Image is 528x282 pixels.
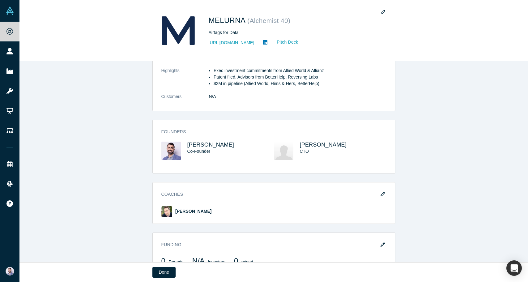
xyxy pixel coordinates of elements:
[214,67,386,74] li: Exec investment commitments from Allied World & Allianz
[161,257,165,265] span: 0
[247,17,290,24] small: ( Alchemist 40 )
[161,93,209,106] dt: Customers
[300,142,347,148] a: [PERSON_NAME]
[270,39,298,46] a: Pitch Deck
[175,209,211,214] a: [PERSON_NAME]
[234,257,253,270] div: raised
[6,6,14,15] img: Alchemist Vault Logo
[161,67,209,93] dt: Highlights
[161,142,181,160] img: Sam Jadali's Profile Image
[214,74,386,80] li: Patent filed, Advisors from BetterHelp, Reversing Labs
[209,93,386,100] dd: N/A
[157,9,200,52] img: MELURNA's Logo
[274,142,293,160] img: Abhishek Bhattacharyya's Profile Image
[187,142,234,148] a: [PERSON_NAME]
[161,206,172,217] img: Alexander Shartsis
[161,257,184,270] div: Rounds
[192,257,205,265] span: N/A
[6,267,14,276] img: Sam Jadali's Account
[214,80,386,87] li: $2M in pipeline (Allied World, Hims & Hers, BetterHelp)
[209,40,254,46] a: [URL][DOMAIN_NAME]
[192,257,225,270] div: Investors
[161,129,378,135] h3: Founders
[187,149,211,154] span: Co-Founder
[209,16,248,24] span: MELURNA
[161,241,378,248] h3: Funding
[152,267,176,278] button: Done
[300,149,309,154] span: CTO
[209,29,382,36] div: Airtags for Data
[161,191,378,198] h3: Coaches
[234,257,238,265] span: 0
